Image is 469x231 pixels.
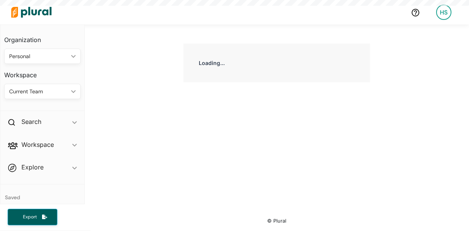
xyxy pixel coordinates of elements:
h2: Workspace [21,140,54,149]
h2: Explore [21,163,44,171]
h3: Workspace [4,64,81,81]
div: Loading... [183,44,370,82]
h4: Saved [0,184,84,203]
span: Export [18,214,42,220]
a: HS [430,2,458,23]
div: HS [436,5,451,20]
h2: Search [21,117,41,126]
div: Current Team [9,88,68,96]
div: Personal [9,52,68,60]
button: Export [8,209,57,225]
h3: Organization [4,29,81,46]
small: © Plural [267,218,286,224]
